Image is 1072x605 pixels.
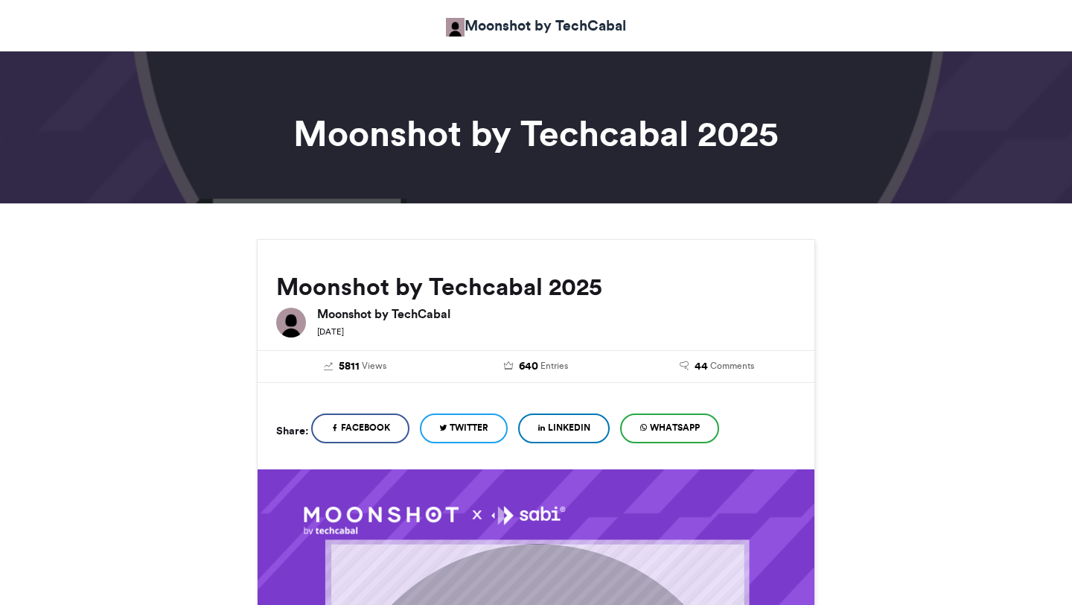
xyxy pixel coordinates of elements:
[450,421,488,434] span: Twitter
[519,358,538,375] span: 640
[276,421,308,440] h5: Share:
[276,273,796,300] h2: Moonshot by Techcabal 2025
[362,359,386,373] span: Views
[311,414,409,443] a: Facebook
[695,358,708,375] span: 44
[420,414,508,443] a: Twitter
[518,414,610,443] a: LinkedIn
[446,18,465,37] img: Moonshot by TechCabal
[317,326,344,337] small: [DATE]
[276,358,435,375] a: 5811 Views
[304,506,565,536] img: 1758644554.097-6a393746cea8df337a0c7de2b556cf9f02f16574.png
[123,115,949,151] h1: Moonshot by Techcabal 2025
[276,308,306,338] img: Moonshot by TechCabal
[540,359,568,373] span: Entries
[548,421,590,434] span: LinkedIn
[637,358,796,375] a: 44 Comments
[457,358,616,375] a: 640 Entries
[710,359,754,373] span: Comments
[317,308,796,320] h6: Moonshot by TechCabal
[339,358,360,375] span: 5811
[446,15,626,37] a: Moonshot by TechCabal
[341,421,390,434] span: Facebook
[650,421,700,434] span: WhatsApp
[620,414,719,443] a: WhatsApp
